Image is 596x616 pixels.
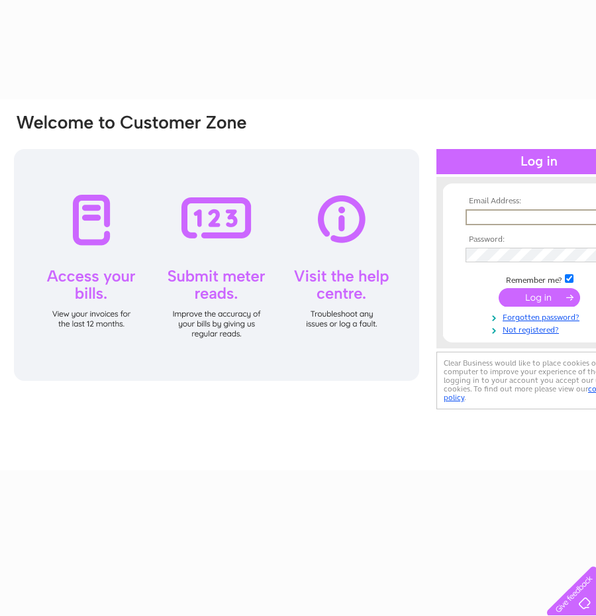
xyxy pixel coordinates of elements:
input: Submit [499,288,580,307]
